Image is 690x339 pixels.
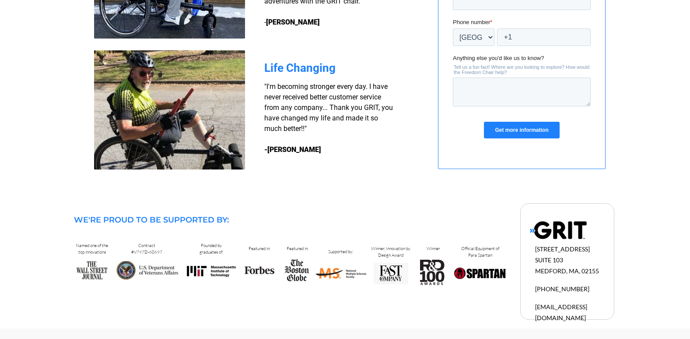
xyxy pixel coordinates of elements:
[76,243,108,255] span: Named one of the top innovations
[328,249,353,254] span: Supported by:
[461,246,499,258] span: Official Equipment of Para Spartan
[74,215,229,225] span: WE'RE PROUD TO BE SUPPORTED BY:
[249,246,270,251] span: Featured in:
[266,18,320,26] strong: [PERSON_NAME]
[264,82,393,133] span: "I'm becoming stronger every day. I have never received better customer service from any company....
[264,61,336,74] span: Life Changing
[535,303,587,321] span: [EMAIL_ADDRESS][DOMAIN_NAME]
[287,246,308,251] span: Featured in:
[200,243,223,255] span: Founded by graduates of:
[131,243,162,255] span: Contract #V797D-60697
[535,285,589,293] span: [PHONE_NUMBER]
[535,267,599,275] span: MEDFORD, MA, 02155
[371,246,410,258] span: Winner, Innovation by Design Award
[264,145,321,154] strong: -[PERSON_NAME]
[427,246,440,251] span: Winner
[535,256,563,264] span: SUITE 103
[535,245,590,253] span: [STREET_ADDRESS]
